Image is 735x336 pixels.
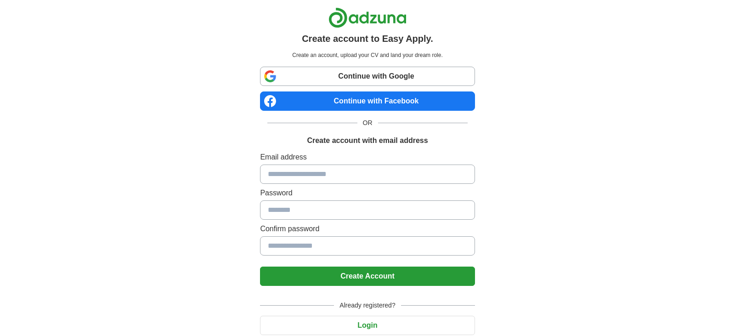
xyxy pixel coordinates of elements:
a: Login [260,321,475,329]
label: Email address [260,152,475,163]
img: Adzuna logo [328,7,407,28]
p: Create an account, upload your CV and land your dream role. [262,51,473,59]
span: OR [357,118,378,128]
h1: Create account to Easy Apply. [302,32,433,46]
label: Password [260,188,475,199]
a: Continue with Google [260,67,475,86]
a: Continue with Facebook [260,91,475,111]
label: Confirm password [260,223,475,234]
h1: Create account with email address [307,135,428,146]
button: Create Account [260,267,475,286]
button: Login [260,316,475,335]
span: Already registered? [334,301,401,310]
